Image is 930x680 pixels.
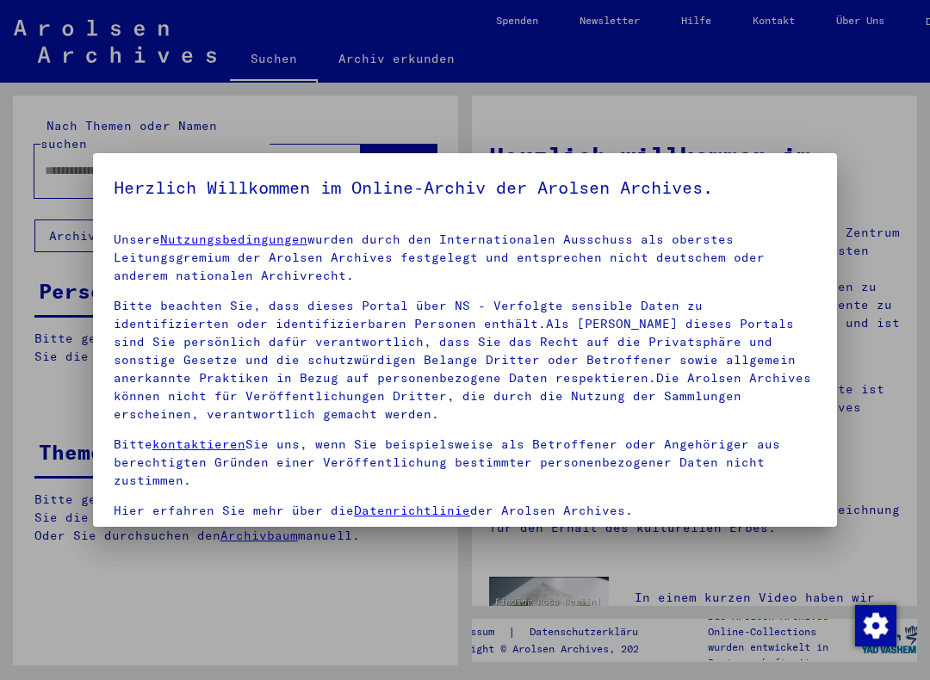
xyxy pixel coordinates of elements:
[855,605,896,646] img: Zustimmung ändern
[354,503,470,518] a: Datenrichtlinie
[160,232,307,247] a: Nutzungsbedingungen
[114,174,816,201] h5: Herzlich Willkommen im Online-Archiv der Arolsen Archives.
[114,297,816,423] p: Bitte beachten Sie, dass dieses Portal über NS - Verfolgte sensible Daten zu identifizierten oder...
[114,231,816,285] p: Unsere wurden durch den Internationalen Ausschuss als oberstes Leitungsgremium der Arolsen Archiv...
[114,436,816,490] p: Bitte Sie uns, wenn Sie beispielsweise als Betroffener oder Angehöriger aus berechtigten Gründen ...
[152,436,245,452] a: kontaktieren
[854,604,896,646] div: Zustimmung ändern
[114,502,816,520] p: Hier erfahren Sie mehr über die der Arolsen Archives.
